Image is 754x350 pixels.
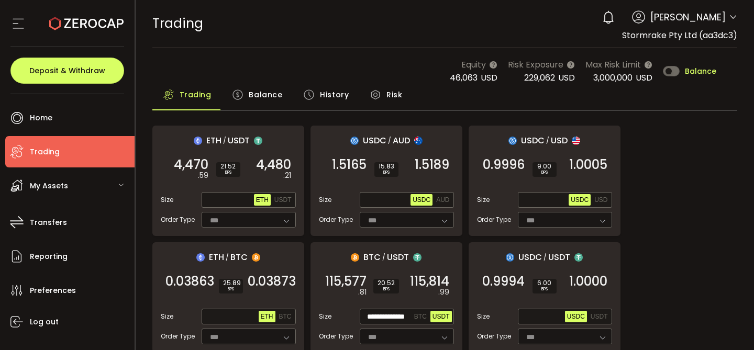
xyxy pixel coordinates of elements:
span: 9.00 [537,163,552,170]
span: Size [477,195,490,205]
span: USDT [548,251,570,264]
span: ETH [256,196,269,204]
button: BTC [277,311,294,322]
img: eth_portfolio.svg [196,253,205,262]
span: USDC [518,251,542,264]
span: USD [481,72,497,84]
span: USDT [228,134,250,147]
em: .59 [198,170,208,181]
span: USDC [363,134,386,147]
i: BPS [379,170,394,176]
button: ETH [254,194,271,206]
em: .81 [358,287,367,298]
span: Preferences [30,283,76,298]
button: USDC [569,194,591,206]
iframe: Chat Widget [702,300,754,350]
img: usdt_portfolio.svg [254,137,262,145]
span: USDT [274,196,292,204]
span: Size [477,312,490,321]
span: BTC [363,251,381,264]
span: 4,480 [256,160,291,170]
span: Order Type [477,215,511,224]
span: 0.03863 [165,276,214,287]
span: 1.0005 [569,160,607,170]
span: Home [30,110,52,126]
span: 1.5165 [332,160,367,170]
span: BTC [414,313,427,320]
span: 20.52 [378,280,395,286]
button: ETH [259,311,275,322]
button: USDT [430,311,452,322]
em: / [226,253,229,262]
button: BTC [412,311,429,322]
button: Deposit & Withdraw [10,58,124,84]
span: 3,000,000 [593,72,633,84]
span: Risk Exposure [508,58,563,71]
span: History [320,84,349,105]
span: USDT [591,313,608,320]
span: Order Type [319,215,353,224]
em: / [544,253,547,262]
span: 21.52 [220,163,236,170]
span: Balance [685,67,716,75]
span: USDT [387,251,409,264]
span: Order Type [319,332,353,341]
em: / [388,136,391,145]
i: BPS [378,286,395,292]
span: Order Type [477,332,511,341]
span: 6.00 [537,280,552,286]
em: .99 [438,287,449,298]
span: Trading [30,144,60,160]
span: USDC [567,313,585,320]
i: BPS [537,170,552,176]
span: 0.9996 [483,160,525,170]
span: 115,814 [410,276,449,287]
i: BPS [220,170,236,176]
span: ETH [209,251,224,264]
span: Risk [386,84,402,105]
img: usdt_portfolio.svg [574,253,583,262]
span: BTC [279,313,292,320]
span: 0.9994 [482,276,525,287]
span: Reporting [30,249,68,264]
span: 4,470 [174,160,208,170]
span: 229,062 [524,72,555,84]
span: USD [594,196,607,204]
span: Order Type [161,215,195,224]
span: USD [551,134,568,147]
span: 15.83 [379,163,394,170]
span: AUD [436,196,449,204]
em: .21 [283,170,291,181]
button: USDT [272,194,294,206]
span: Balance [249,84,282,105]
span: Max Risk Limit [585,58,641,71]
span: Order Type [161,332,195,341]
span: USD [558,72,575,84]
img: usdt_portfolio.svg [413,253,422,262]
span: [PERSON_NAME] [650,10,726,24]
span: Deposit & Withdraw [29,67,105,74]
span: Trading [180,84,212,105]
span: Stormrake Pty Ltd (aa3dc3) [622,29,737,41]
img: eth_portfolio.svg [194,137,202,145]
span: Trading [152,14,203,32]
img: usdc_portfolio.svg [506,253,514,262]
span: USDC [413,196,430,204]
span: Transfers [30,215,67,230]
button: AUD [434,194,451,206]
button: USD [592,194,609,206]
span: 1.0000 [569,276,607,287]
img: aud_portfolio.svg [414,137,423,145]
button: USDT [589,311,610,322]
span: USDC [571,196,589,204]
span: ETH [206,134,221,147]
span: My Assets [30,178,68,194]
i: BPS [223,286,239,292]
span: Equity [461,58,486,71]
em: / [223,136,226,145]
span: 0.03873 [248,276,296,287]
img: usdc_portfolio.svg [508,137,517,145]
em: / [546,136,549,145]
span: ETH [261,313,273,320]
